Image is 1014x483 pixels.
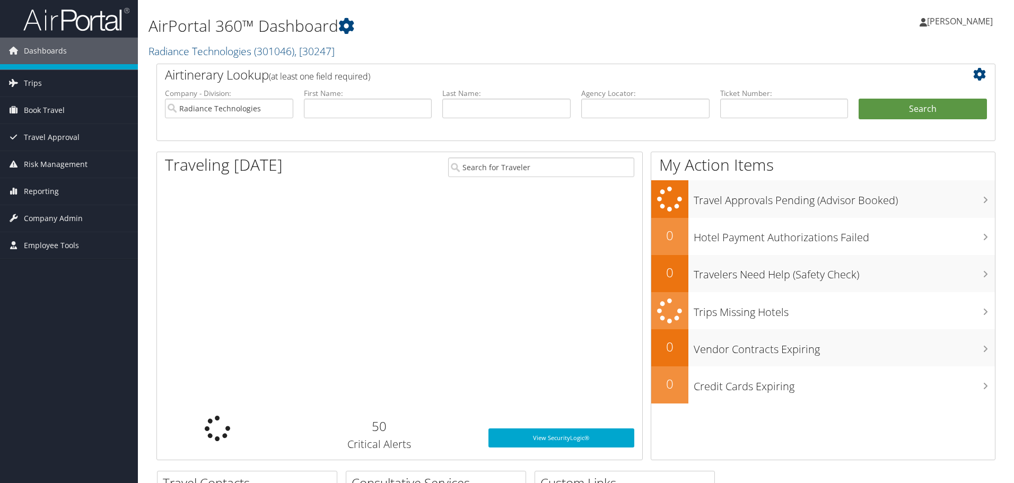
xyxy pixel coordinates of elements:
h1: AirPortal 360™ Dashboard [148,15,719,37]
span: (at least one field required) [269,71,370,82]
span: Book Travel [24,97,65,124]
h3: Travel Approvals Pending (Advisor Booked) [694,188,995,208]
h1: My Action Items [651,154,995,176]
a: [PERSON_NAME] [920,5,1003,37]
h2: Airtinerary Lookup [165,66,917,84]
a: 0Travelers Need Help (Safety Check) [651,255,995,292]
a: View SecurityLogic® [488,428,634,447]
span: Employee Tools [24,232,79,259]
label: Agency Locator: [581,88,710,99]
span: Risk Management [24,151,88,178]
span: Travel Approval [24,124,80,151]
span: Trips [24,70,42,96]
h3: Travelers Need Help (Safety Check) [694,262,995,282]
button: Search [859,99,987,120]
h2: 50 [286,417,473,435]
h2: 0 [651,226,688,244]
h2: 0 [651,375,688,393]
a: 0Credit Cards Expiring [651,366,995,403]
span: [PERSON_NAME] [927,15,993,27]
a: Travel Approvals Pending (Advisor Booked) [651,180,995,218]
h3: Hotel Payment Authorizations Failed [694,225,995,245]
h3: Credit Cards Expiring [694,374,995,394]
span: Company Admin [24,205,83,232]
a: Radiance Technologies [148,44,335,58]
h2: 0 [651,264,688,282]
a: 0Vendor Contracts Expiring [651,329,995,366]
a: 0Hotel Payment Authorizations Failed [651,218,995,255]
span: Reporting [24,178,59,205]
input: Search for Traveler [448,157,634,177]
h3: Critical Alerts [286,437,473,452]
span: ( 301046 ) [254,44,294,58]
h2: 0 [651,338,688,356]
span: Dashboards [24,38,67,64]
label: Ticket Number: [720,88,849,99]
h3: Trips Missing Hotels [694,300,995,320]
h1: Traveling [DATE] [165,154,283,176]
label: First Name: [304,88,432,99]
img: airportal-logo.png [23,7,129,32]
label: Company - Division: [165,88,293,99]
label: Last Name: [442,88,571,99]
span: , [ 30247 ] [294,44,335,58]
a: Trips Missing Hotels [651,292,995,330]
h3: Vendor Contracts Expiring [694,337,995,357]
